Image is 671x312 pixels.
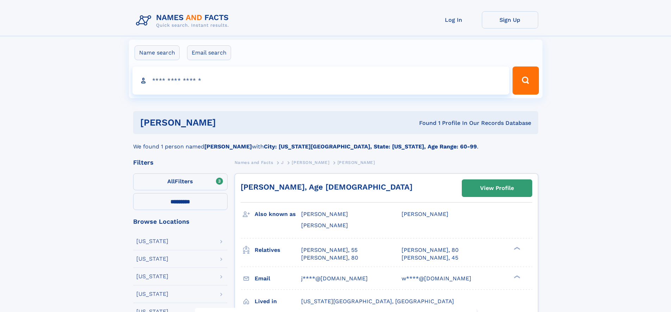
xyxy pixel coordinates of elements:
div: [US_STATE] [136,238,168,244]
div: Filters [133,159,228,166]
div: ❯ [512,274,521,279]
a: View Profile [462,180,532,197]
span: [PERSON_NAME] [402,211,448,217]
span: [PERSON_NAME] [301,222,348,229]
a: [PERSON_NAME], 55 [301,246,358,254]
button: Search Button [512,66,539,95]
span: [PERSON_NAME] [337,160,375,165]
div: We found 1 person named with . [133,134,538,151]
label: Email search [187,45,231,60]
a: [PERSON_NAME], Age [DEMOGRAPHIC_DATA] [241,183,412,191]
div: ❯ [512,246,521,250]
input: search input [132,66,510,95]
b: City: [US_STATE][GEOGRAPHIC_DATA], State: [US_STATE], Age Range: 60-99 [264,143,477,150]
span: [US_STATE][GEOGRAPHIC_DATA], [GEOGRAPHIC_DATA] [301,298,454,305]
div: [US_STATE] [136,291,168,297]
a: [PERSON_NAME], 45 [402,254,458,262]
a: [PERSON_NAME], 80 [402,246,459,254]
div: [US_STATE] [136,274,168,279]
span: [PERSON_NAME] [292,160,329,165]
div: Browse Locations [133,218,228,225]
h3: Email [255,273,301,285]
label: Filters [133,173,228,190]
span: [PERSON_NAME] [301,211,348,217]
a: Log In [425,11,482,28]
h3: Lived in [255,295,301,307]
a: [PERSON_NAME] [292,158,329,167]
label: Name search [135,45,180,60]
div: View Profile [480,180,514,196]
h1: [PERSON_NAME] [140,118,318,127]
h3: Also known as [255,208,301,220]
span: All [167,178,175,185]
h3: Relatives [255,244,301,256]
a: Sign Up [482,11,538,28]
img: Logo Names and Facts [133,11,235,30]
b: [PERSON_NAME] [204,143,252,150]
div: [US_STATE] [136,256,168,262]
a: [PERSON_NAME], 80 [301,254,358,262]
a: Names and Facts [235,158,273,167]
div: Found 1 Profile In Our Records Database [317,119,531,127]
span: J [281,160,284,165]
a: J [281,158,284,167]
